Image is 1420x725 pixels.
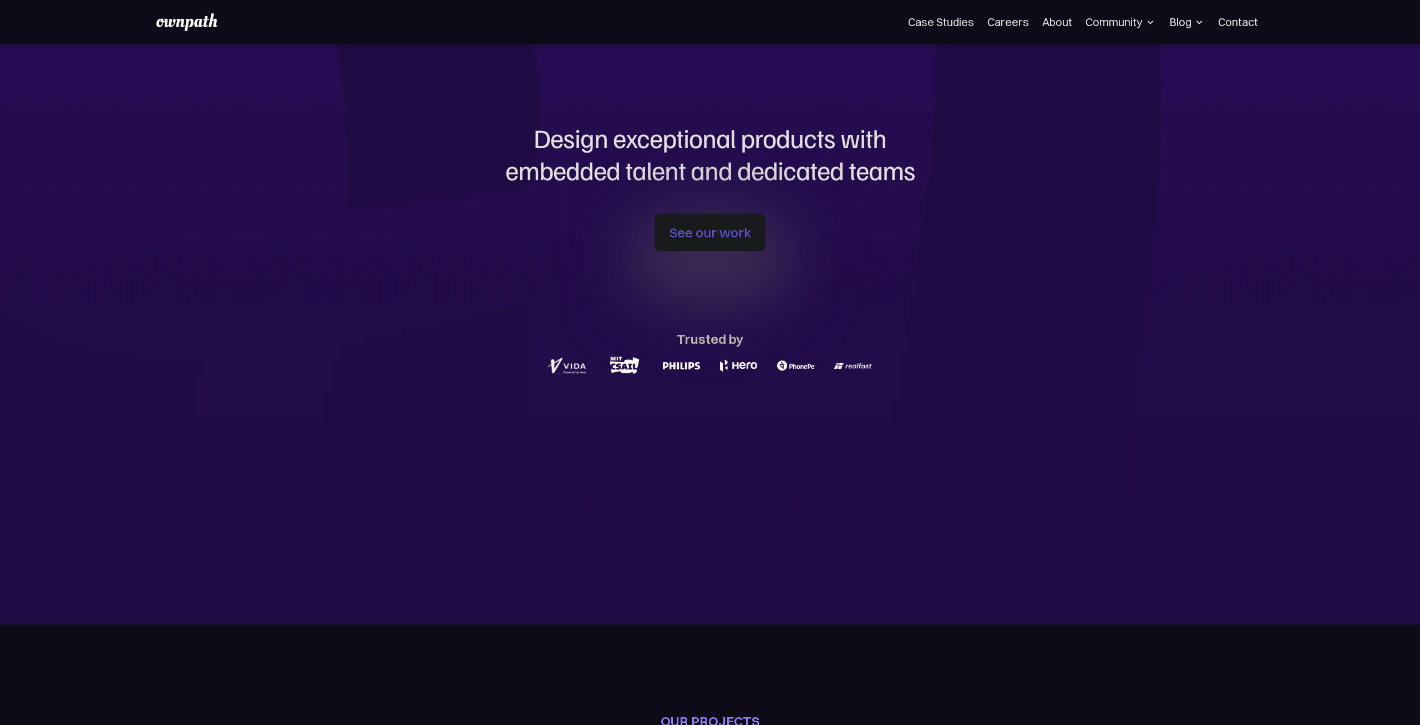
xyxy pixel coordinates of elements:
a: Contact [1218,16,1258,29]
a: About [1042,16,1072,29]
div: Blog [1169,16,1205,29]
div: Trusted by [677,331,743,347]
div: Community [1086,16,1156,29]
a: See our work [655,214,765,251]
a: Careers [987,16,1029,29]
h1: Design exceptional products with embedded talent and dedicated teams [444,122,976,186]
a: Case Studies [908,16,974,29]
